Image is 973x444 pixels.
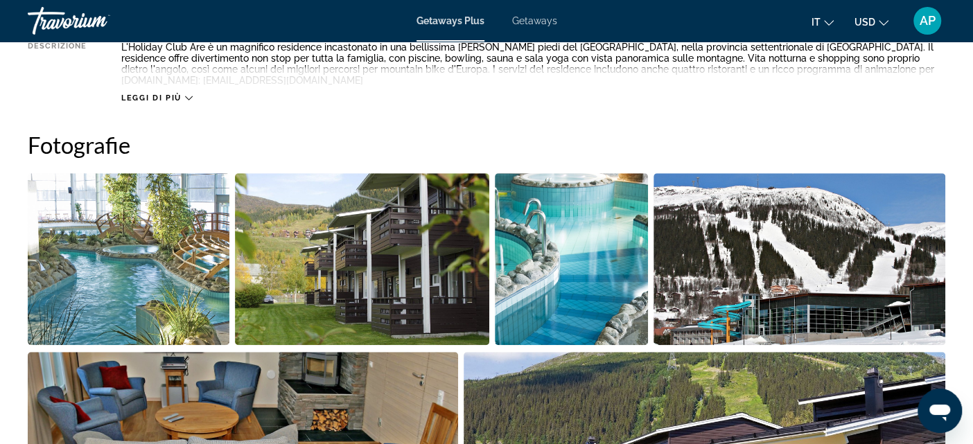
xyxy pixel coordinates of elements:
button: Open full-screen image slider [28,172,229,346]
span: Leggi di più [121,94,182,103]
button: Leggi di più [121,93,193,103]
span: USD [854,17,875,28]
a: Travorium [28,3,166,39]
a: Getaways [512,15,557,26]
span: AP [920,14,936,28]
h2: Fotografie [28,131,945,159]
span: it [812,17,821,28]
button: Open full-screen image slider [235,172,489,346]
button: Change currency [854,12,888,32]
iframe: Buton lansare fereastră mesagerie [918,389,962,433]
button: Change language [812,12,834,32]
button: Open full-screen image slider [495,172,648,346]
a: Getaways Plus [417,15,484,26]
button: User Menu [909,6,945,35]
div: Descrizione [28,42,87,86]
div: L'Holiday Club Åre è un magnifico residence incastonato in una bellissima [PERSON_NAME] piedi del... [121,42,945,86]
button: Open full-screen image slider [654,172,945,346]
